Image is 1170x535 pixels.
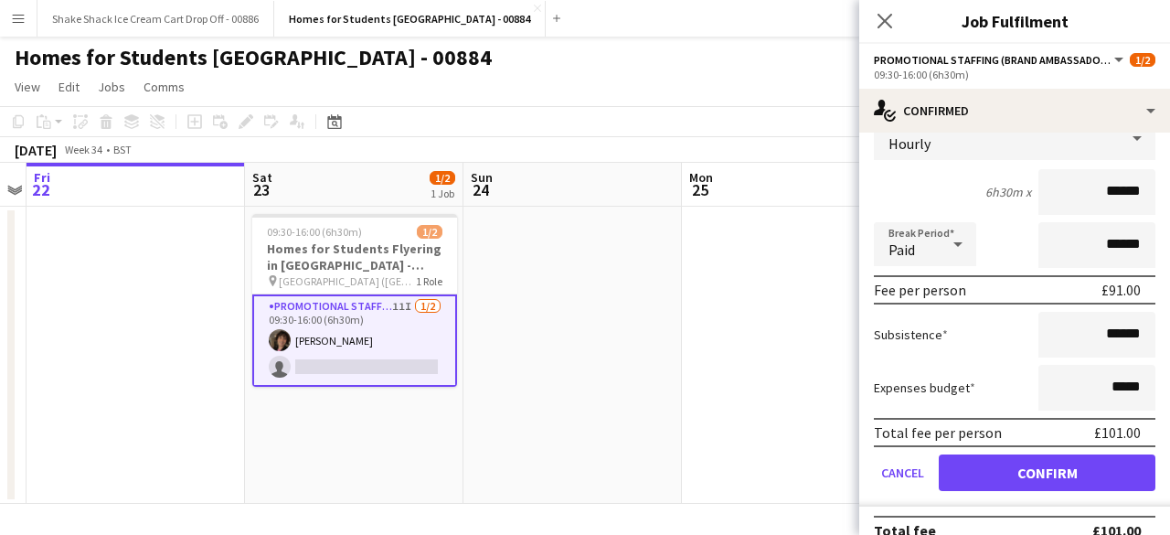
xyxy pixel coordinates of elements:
[274,1,546,37] button: Homes for Students [GEOGRAPHIC_DATA] - 00884
[468,179,493,200] span: 24
[859,9,1170,33] h3: Job Fulfilment
[250,179,272,200] span: 23
[1094,423,1141,442] div: £101.00
[874,53,1126,67] button: Promotional Staffing (Brand Ambassadors)
[874,326,948,343] label: Subsistence
[888,134,931,153] span: Hourly
[58,79,80,95] span: Edit
[252,241,457,273] h3: Homes for Students Flyering in [GEOGRAPHIC_DATA] - 00884
[874,281,966,299] div: Fee per person
[471,169,493,186] span: Sun
[874,68,1155,81] div: 09:30-16:00 (6h30m)
[1130,53,1155,67] span: 1/2
[252,294,457,387] app-card-role: Promotional Staffing (Brand Ambassadors)11I1/209:30-16:00 (6h30m)[PERSON_NAME]
[416,274,442,288] span: 1 Role
[136,75,192,99] a: Comms
[874,423,1002,442] div: Total fee per person
[31,179,50,200] span: 22
[417,225,442,239] span: 1/2
[144,79,185,95] span: Comms
[267,225,362,239] span: 09:30-16:00 (6h30m)
[859,89,1170,133] div: Confirmed
[15,44,492,71] h1: Homes for Students [GEOGRAPHIC_DATA] - 00884
[252,214,457,387] app-job-card: 09:30-16:00 (6h30m)1/2Homes for Students Flyering in [GEOGRAPHIC_DATA] - 00884 [GEOGRAPHIC_DATA] ...
[15,79,40,95] span: View
[874,53,1111,67] span: Promotional Staffing (Brand Ambassadors)
[431,187,454,200] div: 1 Job
[686,179,713,200] span: 25
[279,274,416,288] span: [GEOGRAPHIC_DATA] ([GEOGRAPHIC_DATA])
[34,169,50,186] span: Fri
[37,1,274,37] button: Shake Shack Ice Cream Cart Drop Off - 00886
[60,143,106,156] span: Week 34
[874,380,975,396] label: Expenses budget
[985,184,1031,200] div: 6h30m x
[689,169,713,186] span: Mon
[1101,281,1141,299] div: £91.00
[888,241,915,259] span: Paid
[252,169,272,186] span: Sat
[7,75,48,99] a: View
[874,455,931,491] button: Cancel
[90,75,133,99] a: Jobs
[98,79,125,95] span: Jobs
[113,143,132,156] div: BST
[51,75,87,99] a: Edit
[430,171,455,185] span: 1/2
[939,455,1155,491] button: Confirm
[15,141,57,159] div: [DATE]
